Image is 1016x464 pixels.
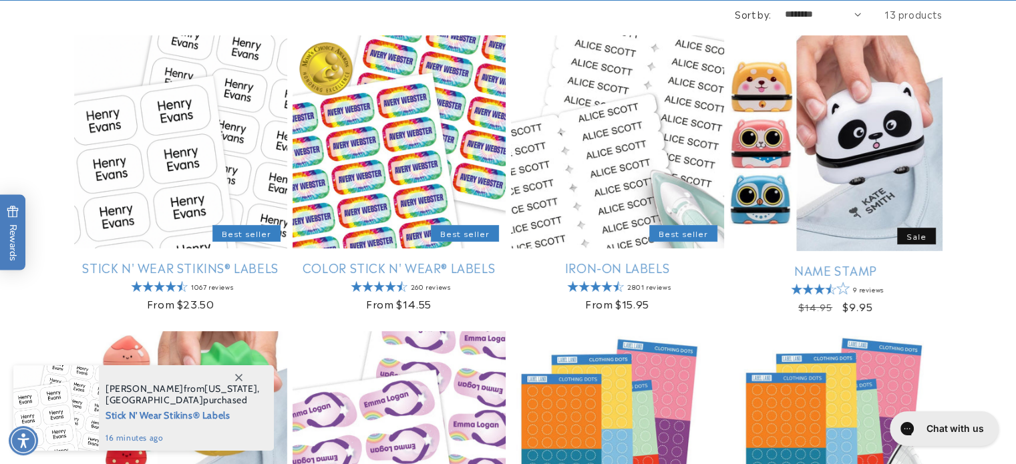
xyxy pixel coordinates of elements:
[9,426,38,455] div: Accessibility Menu
[106,394,203,406] span: [GEOGRAPHIC_DATA]
[883,407,1003,451] iframe: Gorgias live chat messenger
[735,7,771,21] label: Sort by:
[11,357,169,397] iframe: Sign Up via Text for Offers
[7,205,19,260] span: Rewards
[106,383,260,406] span: from , purchased
[511,260,724,275] a: Iron-On Labels
[293,260,506,275] a: Color Stick N' Wear® Labels
[106,432,260,444] span: 16 minutes ago
[729,262,943,278] a: Name Stamp
[204,383,257,395] span: [US_STATE]
[74,260,287,275] a: Stick N' Wear Stikins® Labels
[884,7,943,21] span: 13 products
[106,406,260,423] span: Stick N' Wear Stikins® Labels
